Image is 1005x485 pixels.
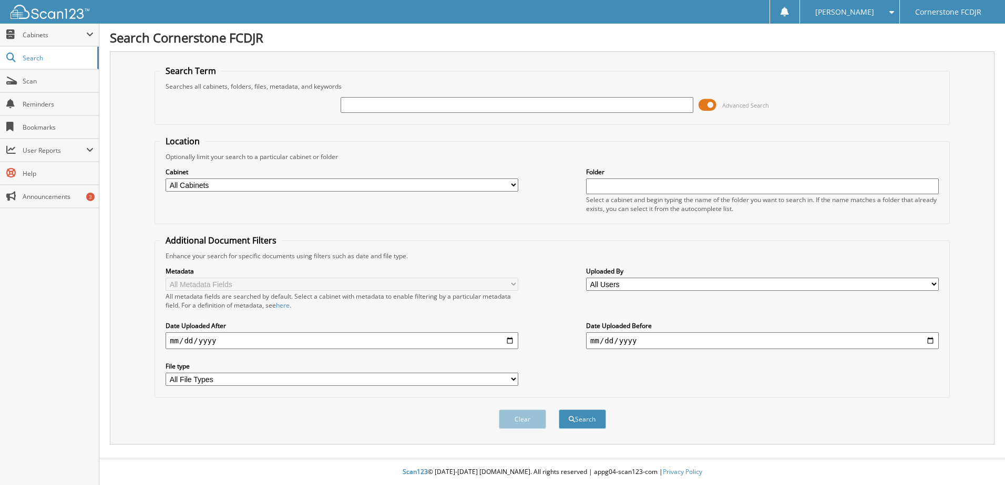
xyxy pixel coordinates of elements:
span: Cornerstone FCDJR [915,9,981,15]
button: Search [559,409,606,429]
div: 3 [86,193,95,201]
img: scan123-logo-white.svg [11,5,89,19]
span: Help [23,169,94,178]
label: Uploaded By [586,267,939,276]
span: Scan123 [403,467,428,476]
a: Privacy Policy [663,467,702,476]
div: Optionally limit your search to a particular cabinet or folder [160,152,944,161]
span: User Reports [23,146,86,155]
button: Clear [499,409,546,429]
span: Scan [23,77,94,86]
legend: Search Term [160,65,221,77]
label: Cabinet [166,167,518,176]
label: Folder [586,167,939,176]
legend: Location [160,135,205,147]
span: [PERSON_NAME] [815,9,874,15]
label: File type [166,362,518,371]
input: start [166,332,518,349]
span: Announcements [23,192,94,201]
input: end [586,332,939,349]
label: Date Uploaded Before [586,321,939,330]
div: © [DATE]-[DATE] [DOMAIN_NAME]. All rights reserved | appg04-scan123-com | [99,459,1005,485]
a: here [276,301,290,310]
span: Search [23,54,92,62]
div: Searches all cabinets, folders, files, metadata, and keywords [160,82,944,91]
legend: Additional Document Filters [160,235,282,246]
label: Metadata [166,267,518,276]
h1: Search Cornerstone FCDJR [110,29,994,46]
span: Reminders [23,100,94,109]
span: Bookmarks [23,123,94,132]
div: Enhance your search for specific documents using filters such as date and file type. [160,251,944,260]
label: Date Uploaded After [166,321,518,330]
div: All metadata fields are searched by default. Select a cabinet with metadata to enable filtering b... [166,292,518,310]
span: Cabinets [23,30,86,39]
div: Select a cabinet and begin typing the name of the folder you want to search in. If the name match... [586,195,939,213]
span: Advanced Search [722,101,769,109]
